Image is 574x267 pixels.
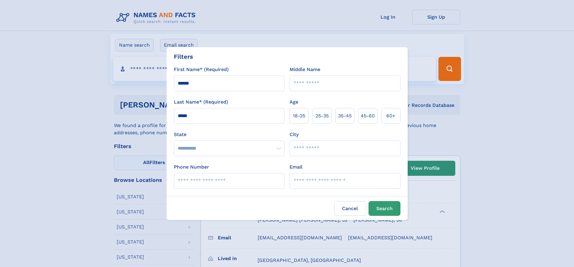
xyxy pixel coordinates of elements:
span: 60+ [386,112,395,120]
label: City [290,131,299,138]
span: 25‑35 [315,112,329,120]
div: Filters [174,52,193,61]
span: 18‑25 [293,112,305,120]
label: First Name* (Required) [174,66,229,73]
span: 45‑60 [361,112,375,120]
label: Email [290,163,303,171]
label: Last Name* (Required) [174,98,228,106]
label: State [174,131,285,138]
span: 35‑45 [338,112,352,120]
button: Search [369,201,400,216]
label: Phone Number [174,163,209,171]
label: Middle Name [290,66,320,73]
label: Age [290,98,298,106]
label: Cancel [334,201,366,216]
